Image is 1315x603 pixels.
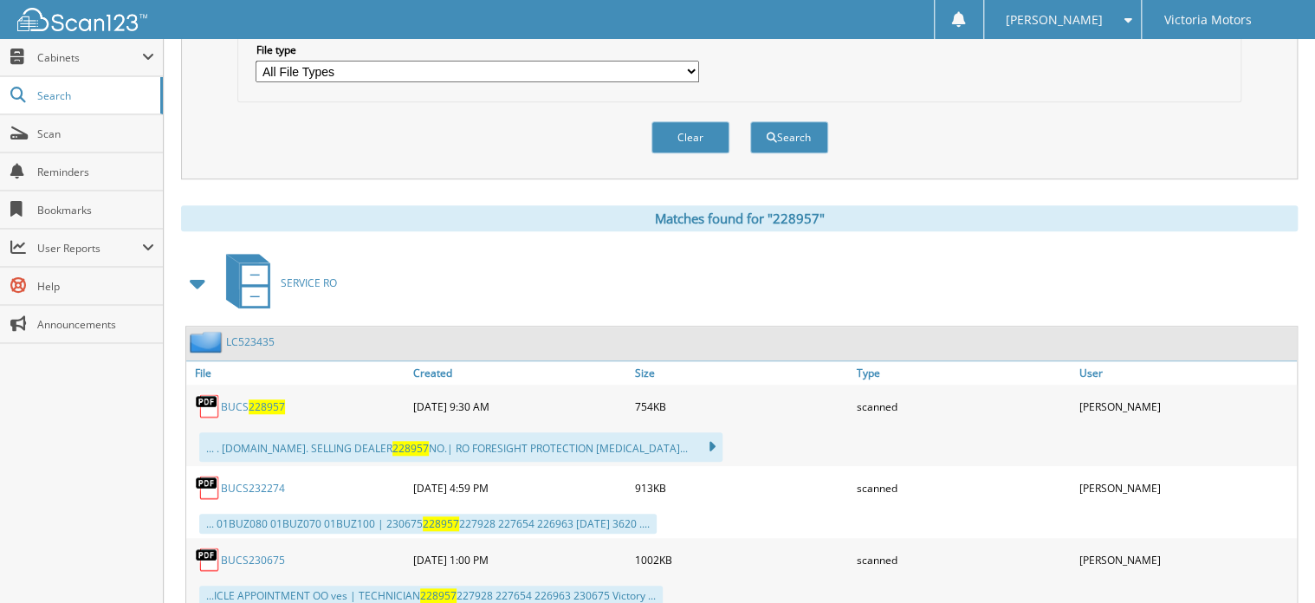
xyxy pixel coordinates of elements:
[221,481,285,496] a: BUCS232274
[1228,520,1315,603] iframe: Chat Widget
[651,121,729,153] button: Clear
[408,361,630,385] a: Created
[195,547,221,573] img: PDF.png
[750,121,828,153] button: Search
[1075,361,1297,385] a: User
[37,203,154,217] span: Bookmarks
[199,432,722,462] div: ... . [DOMAIN_NAME]. SELLING DEALER NO.| RO FORESIGHT PROTECTION [MEDICAL_DATA]...
[852,361,1074,385] a: Type
[256,42,698,57] label: File type
[408,389,630,424] div: [DATE] 9:30 AM
[37,241,142,256] span: User Reports
[631,470,852,505] div: 913KB
[631,361,852,385] a: Size
[195,393,221,419] img: PDF.png
[221,399,285,414] a: BUCS228957
[1006,15,1103,25] span: [PERSON_NAME]
[408,470,630,505] div: [DATE] 4:59 PM
[190,331,226,353] img: folder2.png
[226,334,275,349] a: LC523435
[37,50,142,65] span: Cabinets
[420,588,457,603] span: 228957
[1075,542,1297,577] div: [PERSON_NAME]
[221,553,285,567] a: BUCS230675
[631,542,852,577] div: 1002KB
[186,361,408,385] a: File
[852,542,1074,577] div: scanned
[37,126,154,141] span: Scan
[37,165,154,179] span: Reminders
[852,470,1074,505] div: scanned
[181,205,1298,231] div: Matches found for "228957"
[392,441,429,456] span: 228957
[17,8,147,31] img: scan123-logo-white.svg
[37,317,154,332] span: Announcements
[1075,470,1297,505] div: [PERSON_NAME]
[249,399,285,414] span: 228957
[1163,15,1251,25] span: Victoria Motors
[199,514,657,534] div: ... 01BUZ080 01BUZ070 01BUZ100 | 230675 227928 227654 226963 [DATE] 3620 ....
[408,542,630,577] div: [DATE] 1:00 PM
[281,276,337,290] span: SERVICE RO
[195,475,221,501] img: PDF.png
[631,389,852,424] div: 754KB
[216,249,337,317] a: SERVICE RO
[1075,389,1297,424] div: [PERSON_NAME]
[37,279,154,294] span: Help
[852,389,1074,424] div: scanned
[37,88,152,103] span: Search
[423,516,459,531] span: 228957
